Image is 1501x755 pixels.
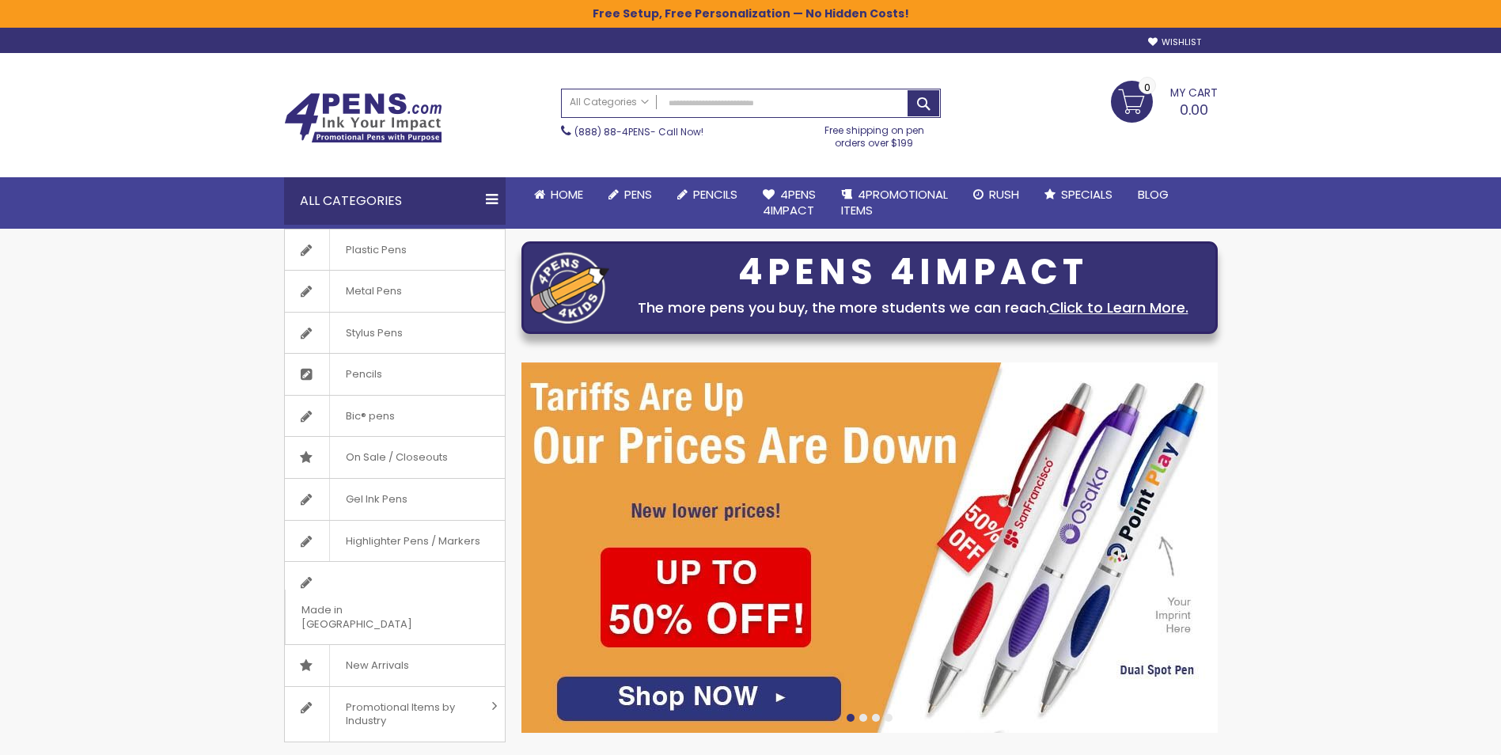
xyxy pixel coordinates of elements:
a: 0.00 0 [1111,81,1218,120]
span: Pencils [693,186,737,203]
span: Made in [GEOGRAPHIC_DATA] [285,590,465,644]
a: Pens [596,177,665,212]
a: Pencils [665,177,750,212]
a: Wishlist [1148,36,1201,48]
img: /cheap-promotional-products.html [521,362,1218,733]
span: 0 [1144,80,1150,95]
a: Plastic Pens [285,230,505,271]
span: Highlighter Pens / Markers [329,521,496,562]
a: On Sale / Closeouts [285,437,505,478]
a: Made in [GEOGRAPHIC_DATA] [285,562,505,644]
div: The more pens you buy, the more students we can reach. [617,297,1209,319]
span: Metal Pens [329,271,418,312]
a: New Arrivals [285,645,505,686]
span: Promotional Items by Industry [329,687,486,742]
div: Free shipping on pen orders over $199 [808,118,941,150]
span: Stylus Pens [329,313,419,354]
span: Rush [989,186,1019,203]
span: 0.00 [1180,100,1208,120]
a: 4Pens4impact [750,177,828,229]
span: Pens [624,186,652,203]
img: 4Pens Custom Pens and Promotional Products [284,93,442,143]
span: 4PROMOTIONAL ITEMS [841,186,948,218]
span: On Sale / Closeouts [329,437,464,478]
span: Specials [1061,186,1112,203]
a: All Categories [562,89,657,116]
div: 4PENS 4IMPACT [617,256,1209,289]
img: four_pen_logo.png [530,252,609,324]
a: Metal Pens [285,271,505,312]
a: Home [521,177,596,212]
a: Gel Ink Pens [285,479,505,520]
div: All Categories [284,177,506,225]
span: Bic® pens [329,396,411,437]
span: - Call Now! [574,125,703,138]
span: Home [551,186,583,203]
span: Pencils [329,354,398,395]
a: Bic® pens [285,396,505,437]
a: Blog [1125,177,1181,212]
span: 4Pens 4impact [763,186,816,218]
a: Specials [1032,177,1125,212]
a: Rush [961,177,1032,212]
span: New Arrivals [329,645,425,686]
span: Gel Ink Pens [329,479,423,520]
span: Plastic Pens [329,230,423,271]
a: 4PROMOTIONALITEMS [828,177,961,229]
a: Stylus Pens [285,313,505,354]
span: All Categories [570,96,649,108]
a: Highlighter Pens / Markers [285,521,505,562]
span: Blog [1138,186,1169,203]
a: Click to Learn More. [1049,298,1188,317]
a: Pencils [285,354,505,395]
a: Promotional Items by Industry [285,687,505,742]
a: (888) 88-4PENS [574,125,650,138]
